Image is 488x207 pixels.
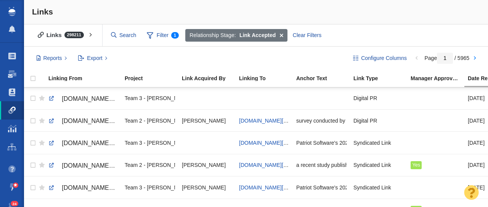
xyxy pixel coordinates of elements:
a: Manager Approved Link? [411,76,467,82]
td: Digital PR [350,87,407,110]
td: Syndicated Link [350,154,407,176]
a: [DOMAIN_NAME][URL] [239,140,295,146]
span: Configure Columns [361,54,407,62]
div: Linking To [239,76,295,81]
span: Syndicated Link [353,184,391,191]
img: buzzstream_logo_iconsimple.png [8,7,15,16]
div: Patriot Software's 2025 survey [296,134,347,151]
span: Filter [143,28,183,43]
span: Yes [412,162,420,168]
a: [DOMAIN_NAME][URL] [239,184,295,191]
a: Linking From [48,76,124,82]
td: Digital PR [350,110,407,132]
div: Team 2 - [PERSON_NAME] | [PERSON_NAME] | [PERSON_NAME]\The Storage Center\The Storage Center - Di... [125,157,175,173]
a: Anchor Text [296,76,353,82]
a: [DOMAIN_NAME][URL] [239,118,295,124]
div: a recent study published by The Storage Center [296,157,347,173]
span: [DOMAIN_NAME][URL] [62,118,126,124]
span: [DOMAIN_NAME][URL] [62,140,126,146]
button: Export [74,52,112,65]
td: Kyle Ochsner [178,176,236,199]
div: Linking From [48,76,124,81]
span: [DOMAIN_NAME][URL] [62,95,126,102]
a: [DOMAIN_NAME][URL] [48,181,118,194]
td: Kyle Ochsner [178,154,236,176]
a: [DOMAIN_NAME][URL] [48,115,118,128]
button: Reports [32,52,71,65]
a: Link Acquired By [182,76,238,82]
div: Patriot Software's 2025 survey [296,179,347,196]
div: Link Acquired By [182,76,238,81]
div: Anchor Text [296,76,353,81]
a: Link Type [353,76,410,82]
div: Team 3 - [PERSON_NAME] | Summer | [PERSON_NAME]\Patriot Software\Patriot Software - Digital PR - ... [125,134,175,151]
div: survey conducted by financial advisor [PERSON_NAME] [296,112,347,129]
td: Syndicated Link [350,176,407,199]
a: [DOMAIN_NAME][URL] [239,162,295,168]
span: Links [32,7,53,16]
td: Yes [407,154,464,176]
input: Search [108,29,140,42]
a: [DOMAIN_NAME][URL] [48,137,118,150]
span: 24 [11,201,19,207]
span: [PERSON_NAME] [182,117,226,124]
span: Page / 5965 [424,55,469,61]
span: Syndicated Link [353,139,391,146]
button: Configure Columns [349,52,411,65]
div: Clear Filters [288,29,326,42]
div: Team 3 - [PERSON_NAME] | Summer | [PERSON_NAME]\Patriot Software\Patriot Software - Digital PR - ... [125,179,175,196]
span: [DOMAIN_NAME][URL] [62,184,126,191]
div: Link Type [353,76,410,81]
div: Team 2 - [PERSON_NAME] | [PERSON_NAME] | [PERSON_NAME]\[PERSON_NAME]\[PERSON_NAME] - Digital PR -... [125,112,175,129]
strong: Link Accepted [239,31,276,39]
td: Jim Miller [178,110,236,132]
a: Linking To [239,76,295,82]
td: Syndicated Link [350,132,407,154]
span: 1 [171,32,179,39]
span: Syndicated Link [353,162,391,168]
span: Relationship Stage: [189,31,236,39]
span: [DOMAIN_NAME][URL] [62,162,126,169]
span: [PERSON_NAME] [182,162,226,168]
div: Project [125,76,181,81]
span: Digital PR [353,117,377,124]
span: Export [87,54,102,62]
span: Digital PR [353,95,377,102]
span: [PERSON_NAME] [182,184,226,191]
div: Manager Approved Link? [411,76,467,81]
a: [DOMAIN_NAME][URL] [48,92,118,105]
span: Reports [43,54,62,62]
a: [DOMAIN_NAME][URL] [48,159,118,172]
div: Team 3 - [PERSON_NAME] | Summer | [PERSON_NAME]\Credit One Bank\Credit One Bank - Digital PR - Ra... [125,90,175,107]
